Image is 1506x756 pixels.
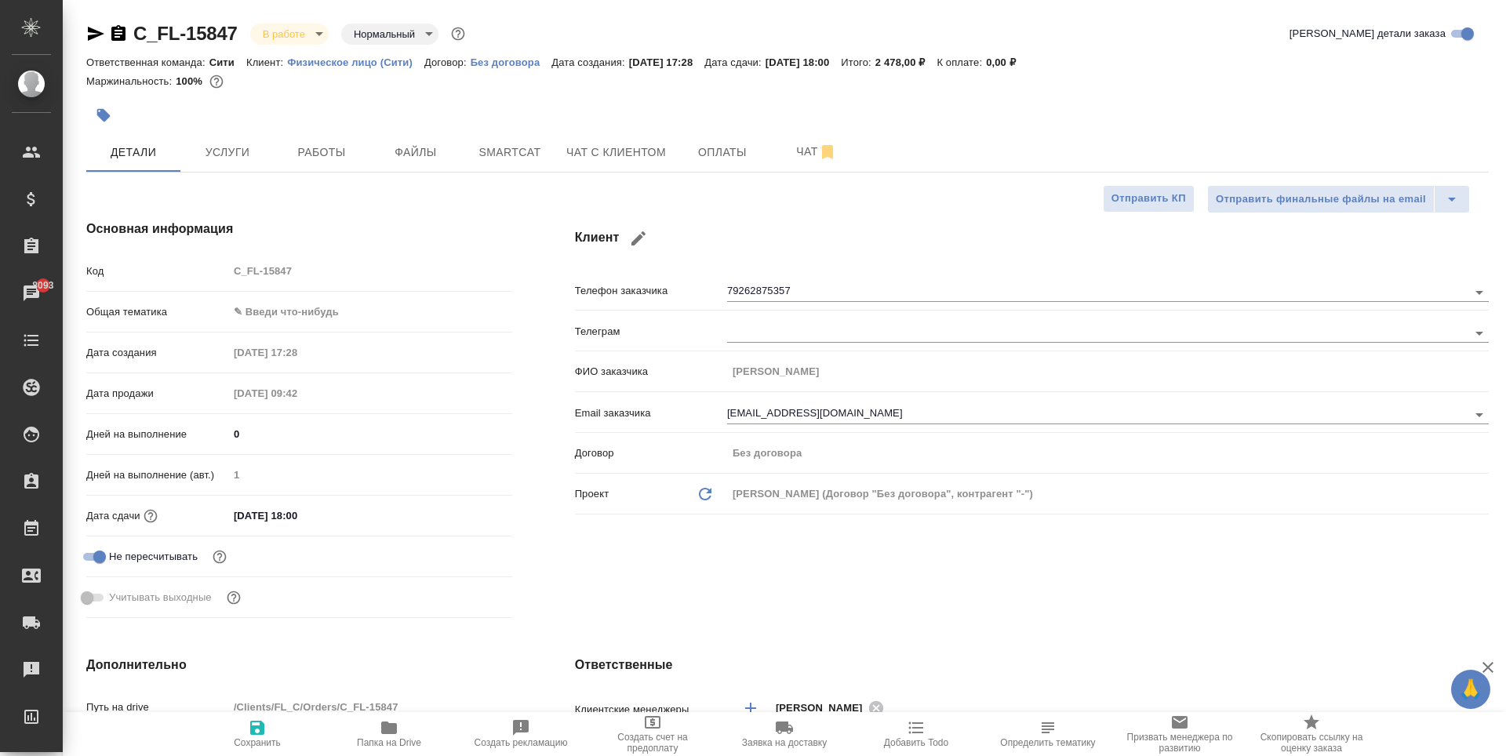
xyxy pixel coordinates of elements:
p: Маржинальность: [86,75,176,87]
button: Папка на Drive [323,712,455,756]
span: Чат [779,142,854,162]
button: Выбери, если сб и вс нужно считать рабочими днями для выполнения заказа. [224,587,244,608]
a: C_FL-15847 [133,23,238,44]
div: [PERSON_NAME] [776,698,889,718]
p: Дата сдачи: [704,56,765,68]
button: Отправить финальные файлы на email [1207,185,1435,213]
input: Пустое поле [228,382,366,405]
button: Если добавить услуги и заполнить их объемом, то дата рассчитается автоматически [140,506,161,526]
span: Учитывать выходные [109,590,212,605]
p: Итого: [841,56,875,68]
p: Дней на выполнение [86,427,228,442]
button: Скопировать ссылку на оценку заказа [1246,712,1377,756]
button: 🙏 [1451,670,1490,709]
input: Пустое поле [228,463,512,486]
p: Без договора [471,56,552,68]
span: Smartcat [472,143,547,162]
p: Дата создания: [551,56,628,68]
p: ФИО заказчика [575,364,727,380]
h4: Дополнительно [86,656,512,674]
p: 100% [176,75,206,87]
span: Создать счет на предоплату [596,732,709,754]
svg: Отписаться [818,143,837,162]
button: Open [1468,322,1490,344]
p: Ответственная команда: [86,56,209,68]
button: Отправить КП [1103,185,1195,213]
p: Дата сдачи [86,508,140,524]
h4: Ответственные [575,656,1489,674]
button: Определить тематику [982,712,1114,756]
p: Телеграм [575,324,727,340]
p: Дата продажи [86,386,228,402]
button: Призвать менеджера по развитию [1114,712,1246,756]
div: split button [1207,185,1470,213]
span: Не пересчитывать [109,549,198,565]
input: Пустое поле [727,442,1489,464]
div: [PERSON_NAME] (Договор "Без договора", контрагент "-") [727,481,1489,507]
a: Физическое лицо (Сити) [287,55,424,68]
span: Создать рекламацию [475,737,568,748]
input: ✎ Введи что-нибудь [228,504,366,527]
span: Папка на Drive [357,737,421,748]
span: 🙏 [1457,673,1484,706]
input: Пустое поле [228,260,512,282]
h4: Клиент [575,220,1489,257]
p: 0,00 ₽ [986,56,1028,68]
span: [PERSON_NAME] детали заказа [1290,26,1446,42]
span: Скопировать ссылку на оценку заказа [1255,732,1368,754]
p: Путь на drive [86,700,228,715]
a: Без договора [471,55,552,68]
button: Добавить менеджера [732,689,769,727]
p: Email заказчика [575,405,727,421]
span: Файлы [378,143,453,162]
button: 0.70 RUB; [206,71,227,92]
p: Договор [575,445,727,461]
span: Отправить финальные файлы на email [1216,191,1426,209]
div: В работе [341,24,438,45]
p: Дней на выполнение (авт.) [86,467,228,483]
input: ✎ Введи что-нибудь [228,423,512,445]
button: Добавить Todo [850,712,982,756]
button: Создать счет на предоплату [587,712,718,756]
p: [DATE] 17:28 [629,56,705,68]
p: 2 478,00 ₽ [875,56,937,68]
span: Чат с клиентом [566,143,666,162]
h4: Основная информация [86,220,512,238]
button: Заявка на доставку [718,712,850,756]
span: 8093 [23,278,63,293]
input: Пустое поле [228,696,512,718]
button: Добавить тэг [86,98,121,133]
p: Клиентские менеджеры [575,702,727,718]
button: Доп статусы указывают на важность/срочность заказа [448,24,468,44]
span: Определить тематику [1000,737,1095,748]
button: В работе [258,27,310,41]
span: Призвать менеджера по развитию [1123,732,1236,754]
p: Общая тематика [86,304,228,320]
input: Пустое поле [228,341,366,364]
p: Код [86,264,228,279]
p: Клиент: [246,56,287,68]
span: Отправить КП [1111,190,1186,208]
p: Договор: [424,56,471,68]
span: Сохранить [234,737,281,748]
button: Нормальный [349,27,420,41]
p: Проект [575,486,609,502]
span: Работы [284,143,359,162]
a: 8093 [4,274,59,313]
button: Включи, если не хочешь, чтобы указанная дата сдачи изменилась после переставления заказа в 'Подтв... [209,547,230,567]
span: [PERSON_NAME] [776,700,872,716]
p: [DATE] 18:00 [766,56,842,68]
button: Open [1468,282,1490,303]
button: Сохранить [191,712,323,756]
button: Создать рекламацию [455,712,587,756]
p: Телефон заказчика [575,283,727,299]
div: В работе [250,24,329,45]
p: Сити [209,56,246,68]
span: Услуги [190,143,265,162]
button: Open [1468,404,1490,426]
p: Физическое лицо (Сити) [287,56,424,68]
div: ✎ Введи что-нибудь [234,304,493,320]
span: Оплаты [685,143,760,162]
button: Скопировать ссылку [109,24,128,43]
span: Детали [96,143,171,162]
